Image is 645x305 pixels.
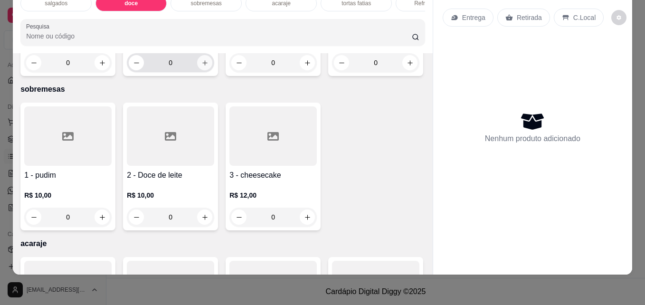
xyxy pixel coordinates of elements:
button: decrease-product-quantity [231,55,247,70]
p: acaraje [20,238,425,249]
input: Pesquisa [26,31,412,41]
button: decrease-product-quantity [26,55,41,70]
button: increase-product-quantity [197,210,212,225]
h4: 1 - pudim [24,170,112,181]
h4: 2 - Doce de leite [127,170,214,181]
button: decrease-product-quantity [334,55,349,70]
button: decrease-product-quantity [129,55,144,70]
button: decrease-product-quantity [611,10,626,25]
p: Nenhum produto adicionado [485,133,580,144]
button: increase-product-quantity [95,55,110,70]
button: increase-product-quantity [402,55,417,70]
p: sobremesas [20,84,425,95]
button: decrease-product-quantity [231,210,247,225]
button: increase-product-quantity [197,55,212,70]
label: Pesquisa [26,22,53,30]
button: decrease-product-quantity [26,210,41,225]
button: increase-product-quantity [300,55,315,70]
p: R$ 10,00 [24,191,112,200]
button: decrease-product-quantity [129,210,144,225]
h4: 3 - cheesecake [229,170,317,181]
button: increase-product-quantity [95,210,110,225]
p: Retirada [517,13,542,22]
p: Entrega [462,13,485,22]
button: increase-product-quantity [300,210,315,225]
p: R$ 12,00 [229,191,317,200]
p: R$ 10,00 [127,191,214,200]
p: C.Local [573,13,596,22]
